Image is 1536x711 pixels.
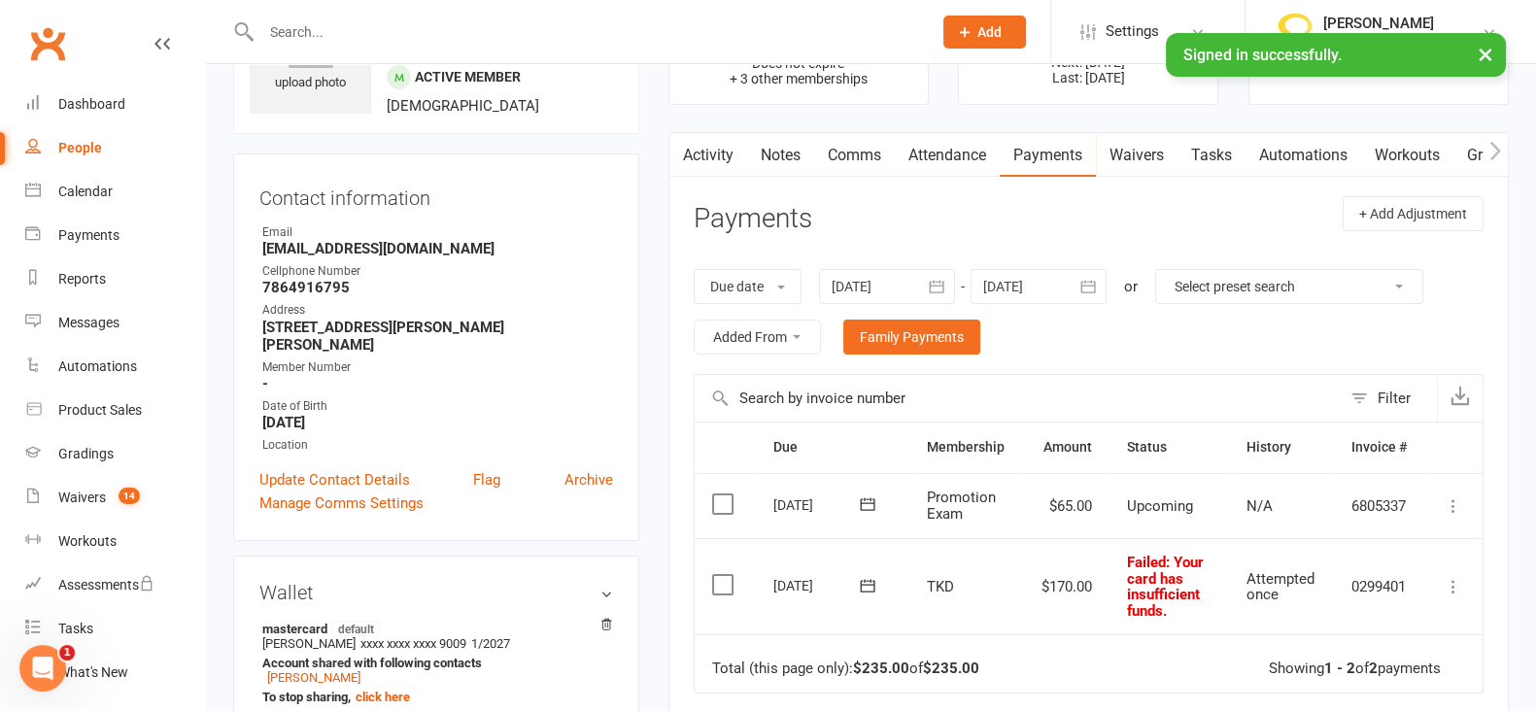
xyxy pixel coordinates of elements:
[773,570,863,600] div: [DATE]
[773,490,863,520] div: [DATE]
[1468,33,1503,75] button: ×
[1127,554,1204,620] span: : Your card has insufficient funds.
[259,468,410,491] a: Update Contact Details
[814,133,895,178] a: Comms
[58,577,154,592] div: Assessments
[1024,423,1109,472] th: Amount
[119,488,140,504] span: 14
[923,660,979,677] strong: $235.00
[1127,497,1193,515] span: Upcoming
[58,140,102,155] div: People
[25,257,205,301] a: Reports
[927,578,954,595] span: TKD
[19,645,66,692] iframe: Intercom live chat
[1341,375,1437,422] button: Filter
[262,262,613,281] div: Cellphone Number
[262,656,603,670] strong: Account shared with following contacts
[58,358,137,374] div: Automations
[25,126,205,170] a: People
[262,223,613,242] div: Email
[1275,13,1314,51] img: thumb_image1508806937.png
[694,204,812,234] h3: Payments
[853,660,909,677] strong: $235.00
[1109,423,1229,472] th: Status
[262,358,613,377] div: Member Number
[25,345,205,389] a: Automations
[25,563,205,607] a: Assessments
[58,533,117,549] div: Workouts
[267,670,360,685] a: [PERSON_NAME]
[25,389,205,432] a: Product Sales
[25,520,205,563] a: Workouts
[262,301,613,320] div: Address
[262,621,603,636] strong: mastercard
[1334,423,1424,472] th: Invoice #
[1024,538,1109,634] td: $170.00
[58,96,125,112] div: Dashboard
[694,269,802,304] button: Due date
[1378,387,1411,410] div: Filter
[1269,660,1441,677] div: Showing of payments
[25,83,205,126] a: Dashboard
[909,423,1024,472] th: Membership
[58,227,119,243] div: Payments
[25,301,205,345] a: Messages
[471,636,510,651] span: 1/2027
[58,402,142,418] div: Product Sales
[1127,554,1204,620] span: Failed
[259,618,613,707] li: [PERSON_NAME]
[25,607,205,651] a: Tasks
[262,414,613,431] strong: [DATE]
[1323,15,1434,32] div: [PERSON_NAME]
[1124,275,1138,298] div: or
[747,133,814,178] a: Notes
[58,271,106,287] div: Reports
[58,621,93,636] div: Tasks
[256,18,918,46] input: Search...
[262,375,613,392] strong: -
[25,651,205,694] a: What's New
[360,636,466,651] span: xxxx xxxx xxxx 9009
[262,690,603,704] strong: To stop sharing,
[927,489,996,523] span: Promotion Exam
[943,16,1026,49] button: Add
[25,476,205,520] a: Waivers 14
[1024,473,1109,539] td: $65.00
[1334,473,1424,539] td: 6805337
[1323,32,1434,50] div: Elite Martial Arts
[1096,133,1178,178] a: Waivers
[58,184,113,199] div: Calendar
[756,423,909,472] th: Due
[58,664,128,680] div: What's New
[59,645,75,660] span: 1
[712,660,979,677] div: Total (this page only): of
[58,490,106,505] div: Waivers
[1246,133,1361,178] a: Automations
[564,468,613,491] a: Archive
[1183,46,1342,64] span: Signed in successfully.
[25,170,205,214] a: Calendar
[23,19,72,68] a: Clubworx
[977,24,1002,40] span: Add
[262,397,613,416] div: Date of Birth
[259,491,424,515] a: Manage Comms Settings
[1000,133,1096,178] a: Payments
[695,375,1341,422] input: Search by invoice number
[1106,10,1159,53] span: Settings
[259,582,613,603] h3: Wallet
[1246,497,1273,515] span: N/A
[473,468,500,491] a: Flag
[332,621,380,636] span: default
[1246,570,1314,604] span: Attempted once
[1343,196,1484,231] button: + Add Adjustment
[58,315,119,330] div: Messages
[843,320,980,355] a: Family Payments
[262,240,613,257] strong: [EMAIL_ADDRESS][DOMAIN_NAME]
[262,436,613,455] div: Location
[262,279,613,296] strong: 7864916795
[356,690,410,704] a: click here
[895,133,1000,178] a: Attendance
[669,133,747,178] a: Activity
[259,180,613,209] h3: Contact information
[694,320,821,355] button: Added From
